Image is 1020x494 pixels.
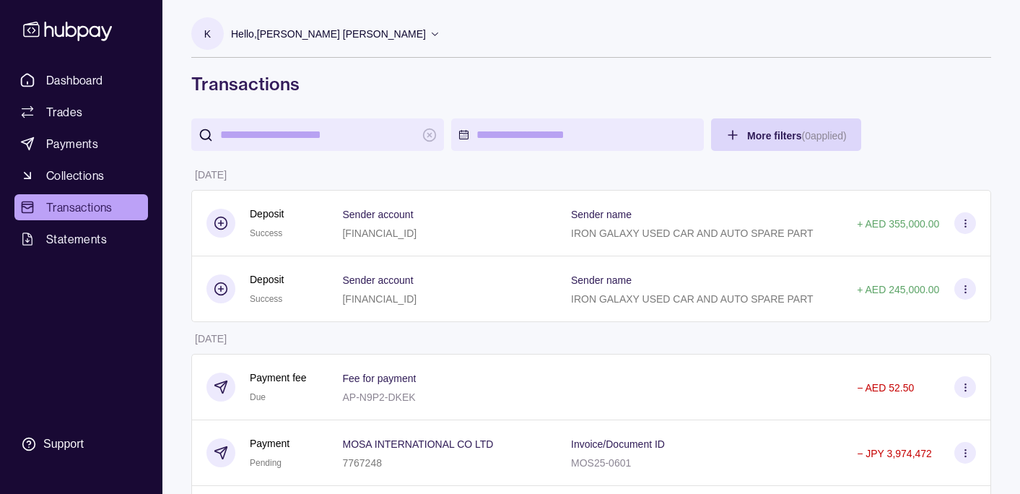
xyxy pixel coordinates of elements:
input: search [220,118,415,151]
span: Payments [46,135,98,152]
p: − JPY 3,974,472 [857,448,932,459]
p: Sender name [571,274,632,286]
a: Transactions [14,194,148,220]
p: Sender account [342,209,413,220]
p: Sender name [571,209,632,220]
span: Statements [46,230,107,248]
span: Success [250,294,282,304]
a: Payments [14,131,148,157]
p: MOS25-0601 [571,457,631,469]
span: Trades [46,103,82,121]
p: + AED 355,000.00 [857,218,939,230]
p: [DATE] [195,169,227,181]
div: Support [43,436,84,452]
span: Success [250,228,282,238]
p: Hello, [PERSON_NAME] [PERSON_NAME] [231,26,426,42]
a: Collections [14,162,148,188]
p: [DATE] [195,333,227,344]
p: + AED 245,000.00 [857,284,939,295]
p: IRON GALAXY USED CAR AND AUTO SPARE PART [571,293,814,305]
p: Fee for payment [342,373,416,384]
p: 7767248 [342,457,382,469]
p: [FINANCIAL_ID] [342,293,417,305]
p: K [204,26,211,42]
span: Transactions [46,199,113,216]
p: MOSA INTERNATIONAL CO LTD [342,438,493,450]
span: More filters [747,130,847,142]
a: Trades [14,99,148,125]
a: Dashboard [14,67,148,93]
a: Statements [14,226,148,252]
p: IRON GALAXY USED CAR AND AUTO SPARE PART [571,227,814,239]
span: Dashboard [46,71,103,89]
p: ( 0 applied) [801,130,846,142]
p: Payment fee [250,370,307,386]
p: Deposit [250,272,284,287]
a: Support [14,429,148,459]
p: Payment [250,435,289,451]
span: Collections [46,167,104,184]
button: More filters(0applied) [711,118,861,151]
p: AP-N9P2-DKEK [342,391,415,403]
p: [FINANCIAL_ID] [342,227,417,239]
p: Invoice/Document ID [571,438,665,450]
h1: Transactions [191,72,991,95]
span: Due [250,392,266,402]
p: Sender account [342,274,413,286]
p: Deposit [250,206,284,222]
p: − AED 52.50 [857,382,914,394]
span: Pending [250,458,282,468]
